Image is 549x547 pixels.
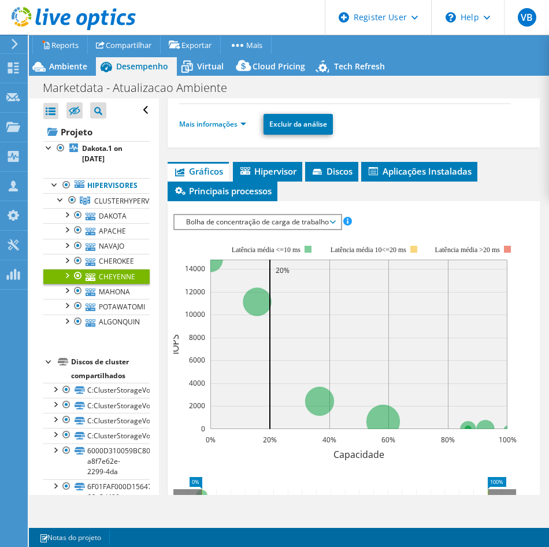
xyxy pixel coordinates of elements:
span: VB [518,8,536,27]
svg: \n [446,12,456,23]
span: Ambiente [49,61,87,72]
a: C:ClusterStorageVolume9 [43,383,150,398]
a: C:ClusterStorageVolume10 [43,398,150,413]
tspan: Latência média <=10 ms [232,246,301,254]
span: Tech Refresh [334,61,385,72]
span: CLUSTERHYPERVSPDC01 [94,196,175,206]
text: 4000 [189,378,205,388]
a: Mais [220,36,272,54]
span: Discos [311,165,353,177]
div: Discos de cluster compartilhados [71,355,150,383]
text: Latência média >20 ms [435,246,500,254]
a: MAHONA [43,284,150,299]
a: Hipervisores [43,178,150,193]
text: 6000 [189,355,205,365]
a: C:ClusterStorageVolume1 [43,413,150,428]
text: 0% [206,435,216,445]
a: Exportar [160,36,221,54]
a: DAKOTA [43,208,150,223]
a: NAVAJO [43,239,150,254]
span: Hipervisor [239,165,296,177]
text: 0 [201,424,205,434]
tspan: Latência média 10<=20 ms [331,246,406,254]
a: Compartilhar [87,36,161,54]
a: 6000D310059BC800000000000000000A-a8f7e62e-2299-4da [43,443,150,479]
text: 14000 [185,264,205,273]
h1: Marketdata - Atualizacao Ambiente [38,82,245,94]
span: Bolha de concentração de carga de trabalho [180,215,335,229]
a: POTAWATOMI [43,299,150,314]
a: Notas do projeto [31,530,110,545]
text: IOPS [169,334,181,354]
text: 12000 [185,287,205,297]
a: Projeto [43,123,150,141]
a: Excluir da análise [264,114,333,135]
a: CHEYENNE [43,269,150,284]
span: Gráficos [173,165,223,177]
text: 80% [441,435,455,445]
b: Dakota.1 on [DATE] [82,143,123,164]
a: Dakota.1 on [DATE] [43,141,150,167]
a: C:ClusterStorageVolume11 [43,428,150,443]
a: CLUSTERHYPERVSPDC01 [43,193,150,208]
a: Mais informações [179,119,246,129]
a: Reports [32,36,88,54]
span: Principais processos [173,185,272,197]
text: 20% [276,265,290,275]
text: 40% [322,435,336,445]
a: 6F01FAF000D156470000F4695A90335B-66a8d499-8896-41f [43,479,150,515]
text: Capacidade [333,448,384,461]
text: 10000 [185,309,205,319]
text: 20% [263,435,277,445]
a: ALGONQUIN [43,315,150,330]
text: 100% [499,435,517,445]
text: 8000 [189,332,205,342]
span: Aplicações Instaladas [367,165,472,177]
span: Virtual [197,61,224,72]
a: CHEROKEE [43,254,150,269]
text: 2000 [189,401,205,411]
text: 60% [381,435,395,445]
span: Cloud Pricing [253,61,305,72]
span: Desempenho [116,61,168,72]
a: APACHE [43,223,150,238]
